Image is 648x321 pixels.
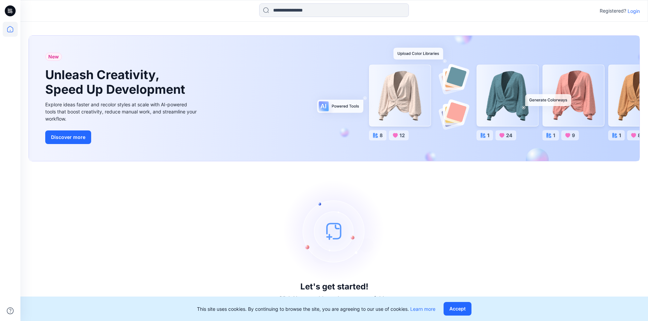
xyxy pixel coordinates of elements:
a: Discover more [45,130,198,144]
button: Discover more [45,130,91,144]
img: empty-state-image.svg [283,180,385,282]
span: New [48,53,59,61]
p: Click New to add a style or create a folder. [279,294,390,302]
div: Explore ideas faster and recolor styles at scale with AI-powered tools that boost creativity, red... [45,101,198,122]
h3: Let's get started! [300,282,368,291]
button: Accept [444,302,471,316]
h1: Unleash Creativity, Speed Up Development [45,68,188,97]
a: Learn more [410,306,435,312]
p: This site uses cookies. By continuing to browse the site, you are agreeing to our use of cookies. [197,305,435,313]
p: Login [628,7,640,15]
p: Registered? [600,7,626,15]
